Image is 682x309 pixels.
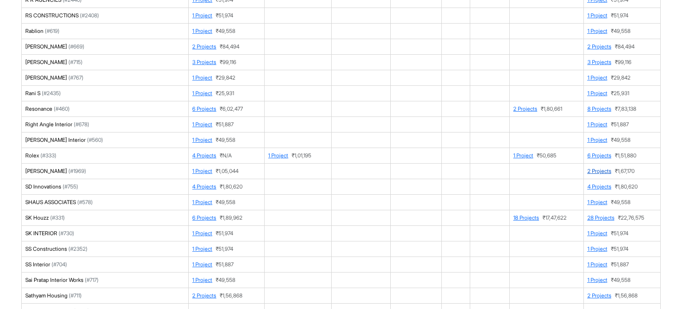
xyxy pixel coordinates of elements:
[611,199,630,205] span: ₹ 49,558
[611,245,628,252] span: ₹ 51,974
[22,273,189,288] td: Sai pratap interior works
[192,152,216,159] a: 4 Projects
[587,230,607,237] a: 1 Project
[68,74,83,81] span: (# 767 )
[220,152,232,159] span: ₹ N/A
[618,214,644,221] span: ₹ 22,76,575
[22,24,189,39] td: Rablion
[587,121,607,128] a: 1 Project
[615,183,638,190] span: ₹ 1,80,620
[220,43,239,50] span: ₹ 84,494
[220,214,242,221] span: ₹ 1,89,962
[513,105,537,112] a: 2 Projects
[611,261,629,268] span: ₹ 51,887
[192,261,212,268] a: 1 Project
[216,261,234,268] span: ₹ 51,887
[587,245,607,252] a: 1 Project
[611,230,628,237] span: ₹ 51,974
[192,105,216,112] a: 6 Projects
[69,292,82,299] span: (# 711 )
[216,74,235,81] span: ₹ 29,842
[220,59,236,65] span: ₹ 99,116
[216,199,235,205] span: ₹ 49,558
[216,12,233,19] span: ₹ 51,974
[587,90,607,96] a: 1 Project
[587,277,607,283] a: 1 Project
[192,43,216,50] a: 2 Projects
[42,90,61,96] span: (# 2435 )
[543,214,567,221] span: ₹ 17,47,622
[216,90,234,96] span: ₹ 25,931
[192,183,216,190] a: 4 Projects
[611,74,630,81] span: ₹ 29,842
[22,55,189,70] td: [PERSON_NAME]
[615,105,636,112] span: ₹ 7,83,138
[192,90,212,96] a: 1 Project
[587,199,607,205] a: 1 Project
[50,214,65,221] span: (# 331 )
[22,132,189,148] td: [PERSON_NAME] interior
[587,261,607,268] a: 1 Project
[192,59,216,65] a: 3 Projects
[587,74,607,81] a: 1 Project
[192,292,216,299] a: 2 Projects
[192,12,212,19] a: 1 Project
[52,261,67,268] span: (# 704 )
[587,105,611,112] a: 8 Projects
[216,245,233,252] span: ₹ 51,974
[513,214,539,221] a: 18 Projects
[68,59,83,65] span: (# 715 )
[587,152,611,159] a: 6 Projects
[77,199,93,205] span: (# 578 )
[611,277,630,283] span: ₹ 49,558
[85,277,99,283] span: (# 717 )
[22,226,189,241] td: SK INTERIOR
[611,136,630,143] span: ₹ 49,558
[220,105,243,112] span: ₹ 6,02,477
[192,168,212,174] a: 1 Project
[587,43,611,50] a: 2 Projects
[22,8,189,24] td: RS CONSTRUCTIONS
[216,230,233,237] span: ₹ 51,974
[220,292,242,299] span: ₹ 1,56,868
[45,28,59,34] span: (# 619 )
[192,214,216,221] a: 6 Projects
[192,277,212,283] a: 1 Project
[216,121,234,128] span: ₹ 51,887
[22,257,189,273] td: SS interior
[611,28,630,34] span: ₹ 49,558
[615,152,636,159] span: ₹ 1,51,880
[22,288,189,304] td: Sathyam Housing
[216,168,238,174] span: ₹ 1,05,044
[22,86,189,101] td: Rani S
[22,179,189,195] td: SD Innovations
[587,59,611,65] a: 3 Projects
[611,12,628,19] span: ₹ 51,974
[587,183,611,190] a: 4 Projects
[54,105,70,112] span: (# 460 )
[615,59,631,65] span: ₹ 99,116
[192,28,212,34] a: 1 Project
[59,230,74,237] span: (# 730 )
[192,136,212,143] a: 1 Project
[587,136,607,143] a: 1 Project
[611,90,629,96] span: ₹ 25,931
[587,28,607,34] a: 1 Project
[22,148,189,164] td: Rolex
[192,74,212,81] a: 1 Project
[22,101,189,117] td: Resonance
[587,168,611,174] a: 2 Projects
[68,245,87,252] span: (# 2352 )
[541,105,562,112] span: ₹ 1,80,661
[22,195,189,210] td: SHAUS ASSOCIATES
[587,292,611,299] a: 2 Projects
[22,39,189,55] td: [PERSON_NAME]
[68,43,84,50] span: (# 669 )
[80,12,99,19] span: (# 2408 )
[216,28,235,34] span: ₹ 49,558
[611,121,629,128] span: ₹ 51,887
[87,136,103,143] span: (# 560 )
[192,230,212,237] a: 1 Project
[22,70,189,86] td: [PERSON_NAME]
[22,164,189,179] td: [PERSON_NAME]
